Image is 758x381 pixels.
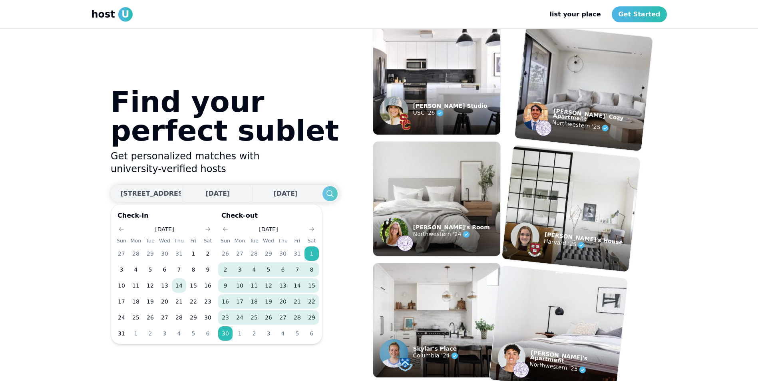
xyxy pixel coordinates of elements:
button: 31 [114,326,129,341]
button: 27 [233,246,247,261]
button: 29 [261,246,276,261]
button: 3 [233,262,247,277]
button: 23 [201,294,215,309]
img: example listing host [522,100,549,131]
button: [STREET_ADDRESS][US_STATE] [111,185,181,202]
button: 31 [172,246,186,261]
button: 10 [233,278,247,293]
button: 28 [172,310,186,325]
p: [PERSON_NAME] Studio [413,103,487,108]
h2: Get personalized matches with university-verified hosts [111,150,339,175]
button: Go to next month [202,224,213,235]
button: 27 [114,246,129,261]
button: 22 [186,294,201,309]
div: [DATE] [155,225,174,233]
button: 27 [276,310,290,325]
img: example listing host [535,119,552,137]
button: 4 [172,326,186,341]
button: 1 [186,246,201,261]
p: Northwestern '25 [529,359,618,378]
a: Get Started [612,6,666,22]
th: Tuesday [143,236,157,245]
button: 13 [157,278,172,293]
button: 11 [247,278,261,293]
span: U [118,7,133,22]
button: 30 [276,246,290,261]
button: 26 [143,310,157,325]
p: [PERSON_NAME]' Cozy Apartment [553,108,644,127]
button: 29 [186,310,201,325]
button: 13 [276,278,290,293]
p: [PERSON_NAME]'s House [544,232,623,245]
th: Friday [186,236,201,245]
a: list your place [543,6,607,22]
button: 6 [157,262,172,277]
button: 5 [143,262,157,277]
img: example listing host [380,218,408,246]
button: 5 [290,326,304,341]
button: 6 [304,326,319,341]
th: Thursday [276,236,290,245]
button: 29 [143,246,157,261]
button: 18 [247,294,261,309]
button: 14 [172,278,186,293]
button: Search [322,186,337,201]
button: 15 [186,278,201,293]
button: 4 [129,262,143,277]
img: example listing host [397,114,413,130]
th: Wednesday [261,236,276,245]
button: 2 [247,326,261,341]
div: [DATE] [259,225,278,233]
button: Go to next month [306,224,317,235]
p: [PERSON_NAME]'s Apartment [530,350,619,369]
div: Dates trigger [111,185,339,202]
button: 7 [290,262,304,277]
img: example listing [373,142,500,256]
button: 18 [129,294,143,309]
button: 28 [129,246,143,261]
th: Monday [233,236,247,245]
img: example listing host [496,342,527,373]
button: 31 [290,246,304,261]
button: 30 [218,326,233,341]
span: [DATE] [205,190,230,197]
button: 9 [218,278,233,293]
button: 2 [143,326,157,341]
button: 3 [157,326,172,341]
button: 16 [201,278,215,293]
button: 5 [186,326,201,341]
p: Check-out [218,211,319,224]
button: 4 [276,326,290,341]
button: 28 [290,310,304,325]
button: 24 [114,310,129,325]
button: 20 [157,294,172,309]
button: 8 [304,262,319,277]
th: Tuesday [247,236,261,245]
button: 2 [201,246,215,261]
a: hostU [92,7,133,22]
h1: Find your perfect sublet [111,87,339,145]
img: example listing host [380,96,408,125]
button: 3 [261,326,276,341]
span: host [92,8,115,21]
button: 8 [186,262,201,277]
p: Northwestern '25 [551,118,643,137]
button: 19 [143,294,157,309]
button: 16 [218,294,233,309]
button: 12 [143,278,157,293]
button: 14 [290,278,304,293]
button: 6 [201,326,215,341]
button: 27 [157,310,172,325]
button: 26 [218,246,233,261]
button: 17 [233,294,247,309]
p: Harvard '25 [543,236,622,254]
th: Sunday [114,236,129,245]
img: example listing host [380,339,408,368]
img: example listing host [512,361,529,379]
button: 30 [157,246,172,261]
button: 1 [129,326,143,341]
p: Northwestern '24 [413,230,490,239]
button: 25 [247,310,261,325]
img: example listing host [397,235,413,251]
button: 6 [276,262,290,277]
